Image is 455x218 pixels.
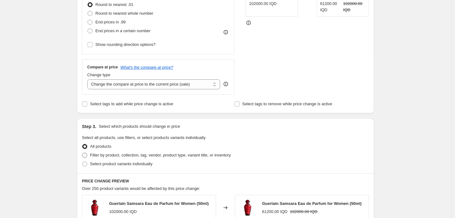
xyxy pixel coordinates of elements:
h6: PRICE CHANGE PREVIEW [82,179,369,184]
div: 61200.00 IQD [320,1,341,13]
div: 102000.00 IQD [249,1,276,7]
h2: Step 3. [82,123,96,130]
div: 102000.00 IQD [109,209,137,215]
span: Show rounding direction options? [95,42,155,47]
span: Select product variants individually [90,161,152,166]
div: 61200.00 IQD [262,209,287,215]
span: Change type [87,72,110,77]
strike: 102000.00 IQD [343,1,366,13]
span: Over 250 product variants would be affected by this price change: [82,186,200,191]
strike: 102000.00 IQD [290,209,317,215]
span: Select all products, use filters, or select products variants individually [82,135,205,140]
p: Select which products should change in price [99,123,180,130]
span: Round to nearest whole number [95,11,153,16]
span: All products [90,144,111,149]
button: What's the compare at price? [120,65,173,70]
span: Guerlain Samsara Eau de Parfum for Women (50ml) [262,201,361,206]
h3: Compare at price [87,65,118,70]
span: Guerlain Samsara Eau de Parfum for Women (50ml) [109,201,209,206]
span: End prices in a certain number [95,28,150,33]
span: Round to nearest .01 [95,2,133,7]
span: Select tags to remove while price change is active [242,102,332,106]
img: miswag_QK2xoH_80x.jpg [238,198,257,217]
div: help [223,81,229,87]
span: Select tags to add while price change is active [90,102,173,106]
span: End prices in .99 [95,20,126,24]
img: miswag_QK2xoH_80x.jpg [85,198,104,217]
span: Filter by product, collection, tag, vendor, product type, variant title, or inventory [90,153,231,157]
